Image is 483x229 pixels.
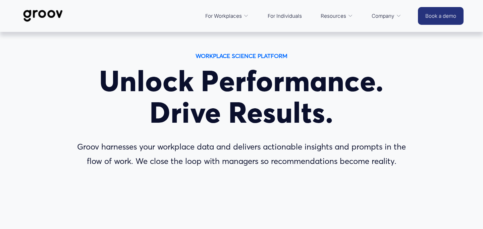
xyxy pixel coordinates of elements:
span: Company [372,11,394,20]
h1: Unlock Performance. Drive Results. [75,65,408,128]
strong: WORKPLACE SCIENCE PLATFORM [196,52,287,59]
span: For Workplaces [205,11,242,20]
a: folder dropdown [368,8,405,24]
a: folder dropdown [317,8,357,24]
a: Book a demo [418,7,464,25]
a: For Individuals [264,8,305,24]
span: Resources [321,11,346,20]
a: folder dropdown [202,8,252,24]
p: Groov harnesses your workplace data and delivers actionable insights and prompts in the flow of w... [75,139,408,168]
img: Groov | Workplace Science Platform | Unlock Performance | Drive Results [19,5,67,27]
